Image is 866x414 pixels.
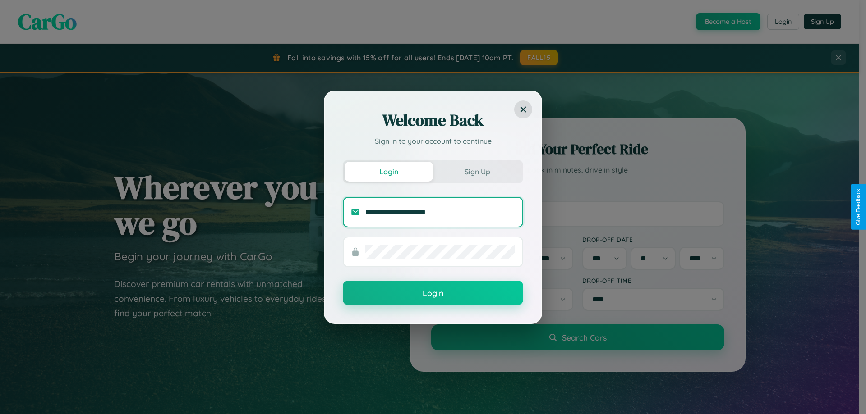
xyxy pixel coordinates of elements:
[343,109,523,131] h2: Welcome Back
[343,281,523,305] button: Login
[433,162,521,182] button: Sign Up
[345,162,433,182] button: Login
[343,136,523,146] p: Sign in to your account to continue
[855,189,861,225] div: Give Feedback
